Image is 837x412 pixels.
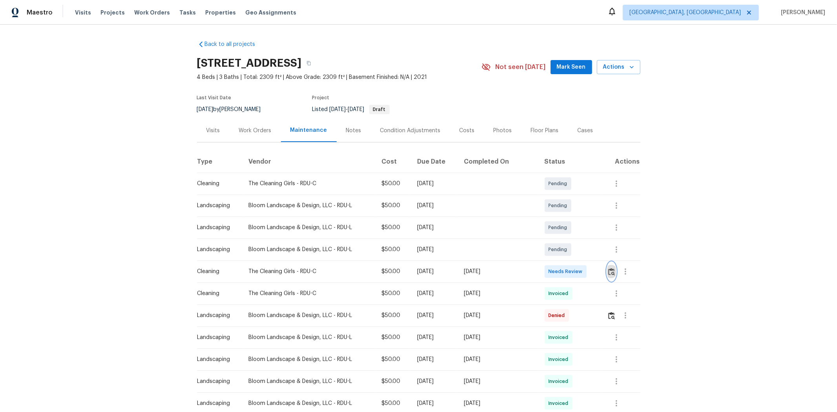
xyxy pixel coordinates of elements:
span: Invoiced [549,334,572,341]
span: - [330,107,365,112]
div: Bloom Landscape & Design, LLC - RDU-L [248,399,369,407]
div: Bloom Landscape & Design, LLC - RDU-L [248,312,369,319]
div: Cleaning [197,290,236,297]
span: [DATE] [348,107,365,112]
div: Bloom Landscape & Design, LLC - RDU-L [248,224,369,232]
div: Landscaping [197,399,236,407]
span: Listed [312,107,390,112]
div: The Cleaning Girls - RDU-C [248,268,369,275]
div: Maintenance [290,126,327,134]
div: [DATE] [464,355,532,363]
th: Cost [375,151,411,173]
div: [DATE] [418,202,452,210]
span: Invoiced [549,377,572,385]
a: Back to all projects [197,40,272,48]
th: Due Date [411,151,458,173]
span: Properties [205,9,236,16]
div: The Cleaning Girls - RDU-C [248,290,369,297]
div: Bloom Landscape & Design, LLC - RDU-L [248,334,369,341]
div: [DATE] [418,268,452,275]
span: [DATE] [330,107,346,112]
span: Needs Review [549,268,586,275]
div: Landscaping [197,224,236,232]
div: Bloom Landscape & Design, LLC - RDU-L [248,355,369,363]
div: [DATE] [464,312,532,319]
div: [DATE] [464,334,532,341]
div: $50.00 [381,334,405,341]
span: Pending [549,246,571,253]
div: by [PERSON_NAME] [197,105,270,114]
div: Floor Plans [531,127,559,135]
span: [DATE] [197,107,213,112]
div: Landscaping [197,377,236,385]
div: $50.00 [381,246,405,253]
div: Cleaning [197,180,236,188]
button: Copy Address [302,56,316,70]
div: $50.00 [381,202,405,210]
span: Pending [549,180,571,188]
img: Review Icon [608,312,615,319]
button: Actions [597,60,640,75]
th: Vendor [242,151,375,173]
div: [DATE] [464,268,532,275]
span: Draft [370,107,389,112]
span: Invoiced [549,399,572,407]
div: Landscaping [197,312,236,319]
span: Mark Seen [557,62,586,72]
span: Project [312,95,330,100]
div: Work Orders [239,127,272,135]
div: Photos [494,127,512,135]
button: Review Icon [607,306,616,325]
div: Notes [346,127,361,135]
button: Review Icon [607,262,616,281]
span: Geo Assignments [245,9,296,16]
div: $50.00 [381,377,405,385]
div: Bloom Landscape & Design, LLC - RDU-L [248,202,369,210]
div: $50.00 [381,224,405,232]
div: Cases [578,127,593,135]
div: [DATE] [464,377,532,385]
span: [GEOGRAPHIC_DATA], [GEOGRAPHIC_DATA] [629,9,741,16]
div: $50.00 [381,268,405,275]
div: [DATE] [418,377,452,385]
div: Landscaping [197,334,236,341]
th: Completed On [458,151,538,173]
div: [DATE] [418,180,452,188]
span: Visits [75,9,91,16]
div: $50.00 [381,180,405,188]
span: Maestro [27,9,53,16]
div: $50.00 [381,312,405,319]
div: [DATE] [418,355,452,363]
div: Landscaping [197,246,236,253]
div: Landscaping [197,202,236,210]
div: $50.00 [381,290,405,297]
div: [DATE] [464,290,532,297]
th: Status [538,151,601,173]
span: Pending [549,202,571,210]
span: Invoiced [549,290,572,297]
div: [DATE] [418,224,452,232]
span: Work Orders [134,9,170,16]
span: Last Visit Date [197,95,232,100]
div: Costs [460,127,475,135]
div: [DATE] [418,399,452,407]
div: [DATE] [418,334,452,341]
div: Landscaping [197,355,236,363]
span: Tasks [179,10,196,15]
span: [PERSON_NAME] [778,9,825,16]
div: [DATE] [464,399,532,407]
div: [DATE] [418,246,452,253]
th: Actions [601,151,640,173]
span: Not seen [DATE] [496,63,546,71]
div: Visits [206,127,220,135]
div: Bloom Landscape & Design, LLC - RDU-L [248,377,369,385]
h2: [STREET_ADDRESS] [197,59,302,67]
div: The Cleaning Girls - RDU-C [248,180,369,188]
div: [DATE] [418,290,452,297]
img: Review Icon [608,268,615,275]
span: Pending [549,224,571,232]
span: Projects [100,9,125,16]
th: Type [197,151,243,173]
div: Condition Adjustments [380,127,441,135]
div: Bloom Landscape & Design, LLC - RDU-L [248,246,369,253]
